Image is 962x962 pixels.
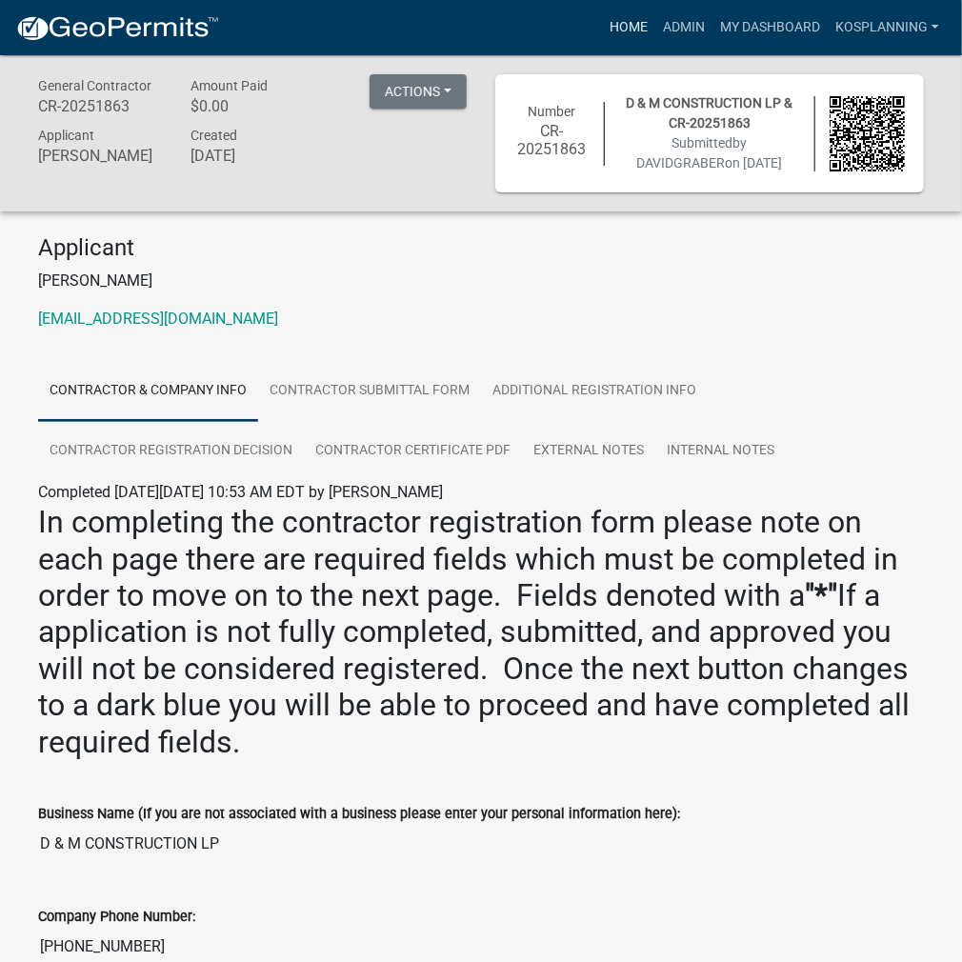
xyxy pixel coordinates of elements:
[190,147,314,165] h6: [DATE]
[190,97,314,115] h6: $0.00
[637,135,783,170] span: Submitted on [DATE]
[370,74,467,109] button: Actions
[258,361,481,422] a: Contractor Submittal Form
[828,10,947,46] a: kosplanning
[38,78,151,93] span: General Contractor
[627,95,793,130] span: D & M CONSTRUCTION LP & CR-20251863
[38,310,278,328] a: [EMAIL_ADDRESS][DOMAIN_NAME]
[190,128,237,143] span: Created
[38,421,304,482] a: Contractor Registration Decision
[602,10,655,46] a: Home
[304,421,522,482] a: Contractor Certificate PDF
[481,361,708,422] a: Additional Registration Info
[522,421,655,482] a: External Notes
[38,361,258,422] a: Contractor & Company Info
[38,270,924,292] p: [PERSON_NAME]
[655,10,712,46] a: Admin
[38,97,162,115] h6: CR-20251863
[830,96,905,171] img: QR code
[712,10,828,46] a: My Dashboard
[38,483,443,501] span: Completed [DATE][DATE] 10:53 AM EDT by [PERSON_NAME]
[38,234,924,262] h4: Applicant
[529,104,576,119] span: Number
[38,504,924,760] h2: In completing the contractor registration form please note on each page there are required fields...
[655,421,786,482] a: Internal Notes
[514,122,590,158] h6: CR-20251863
[38,147,162,165] h6: [PERSON_NAME]
[38,128,94,143] span: Applicant
[38,808,680,821] label: Business Name (If you are not associated with a business please enter your personal information h...
[38,911,195,924] label: Company Phone Number:
[190,78,268,93] span: Amount Paid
